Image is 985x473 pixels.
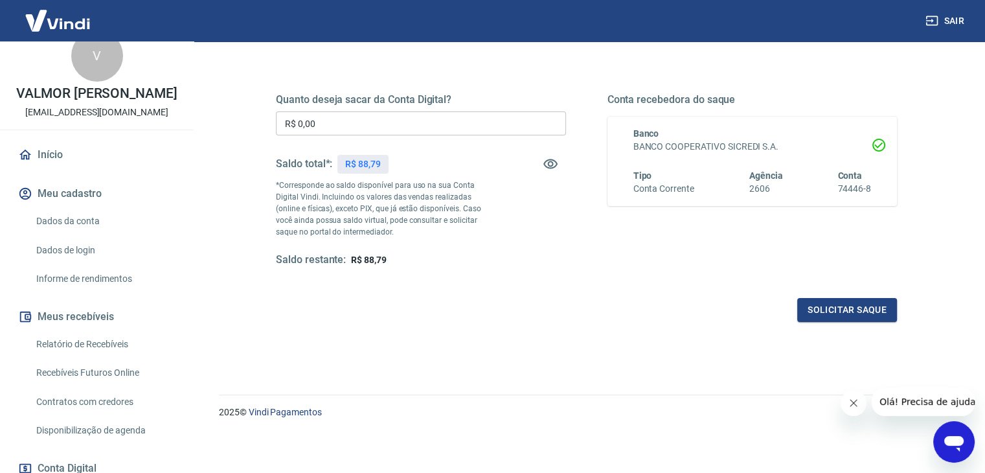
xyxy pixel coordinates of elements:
[71,30,123,82] div: V
[31,417,178,444] a: Disponibilização de agenda
[31,237,178,264] a: Dados de login
[16,179,178,208] button: Meu cadastro
[16,1,100,40] img: Vindi
[633,170,652,181] span: Tipo
[749,170,783,181] span: Agência
[249,407,322,417] a: Vindi Pagamentos
[837,170,862,181] span: Conta
[797,298,897,322] button: Solicitar saque
[633,128,659,139] span: Banco
[923,9,969,33] button: Sair
[25,106,168,119] p: [EMAIL_ADDRESS][DOMAIN_NAME]
[837,182,871,196] h6: 74446-8
[933,421,975,463] iframe: Botão para abrir a janela de mensagens
[841,390,866,416] iframe: Fechar mensagem
[31,360,178,386] a: Recebíveis Futuros Online
[276,253,346,267] h5: Saldo restante:
[345,157,381,171] p: R$ 88,79
[633,140,872,154] h6: BANCO COOPERATIVO SICREDI S.A.
[31,208,178,235] a: Dados da conta
[276,93,566,106] h5: Quanto deseja sacar da Conta Digital?
[16,87,177,100] p: VALMOR [PERSON_NAME]
[16,303,178,331] button: Meus recebíveis
[607,93,898,106] h5: Conta recebedora do saque
[31,331,178,358] a: Relatório de Recebíveis
[276,179,493,238] p: *Corresponde ao saldo disponível para uso na sua Conta Digital Vindi. Incluindo os valores das ve...
[8,9,109,19] span: Olá! Precisa de ajuda?
[633,182,694,196] h6: Conta Corrente
[276,157,332,170] h5: Saldo total*:
[219,406,954,419] p: 2025 ©
[749,182,783,196] h6: 2606
[351,255,387,265] span: R$ 88,79
[31,389,178,415] a: Contratos com credores
[31,266,178,292] a: Informe de rendimentos
[16,141,178,169] a: Início
[872,387,975,416] iframe: Mensagem da empresa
